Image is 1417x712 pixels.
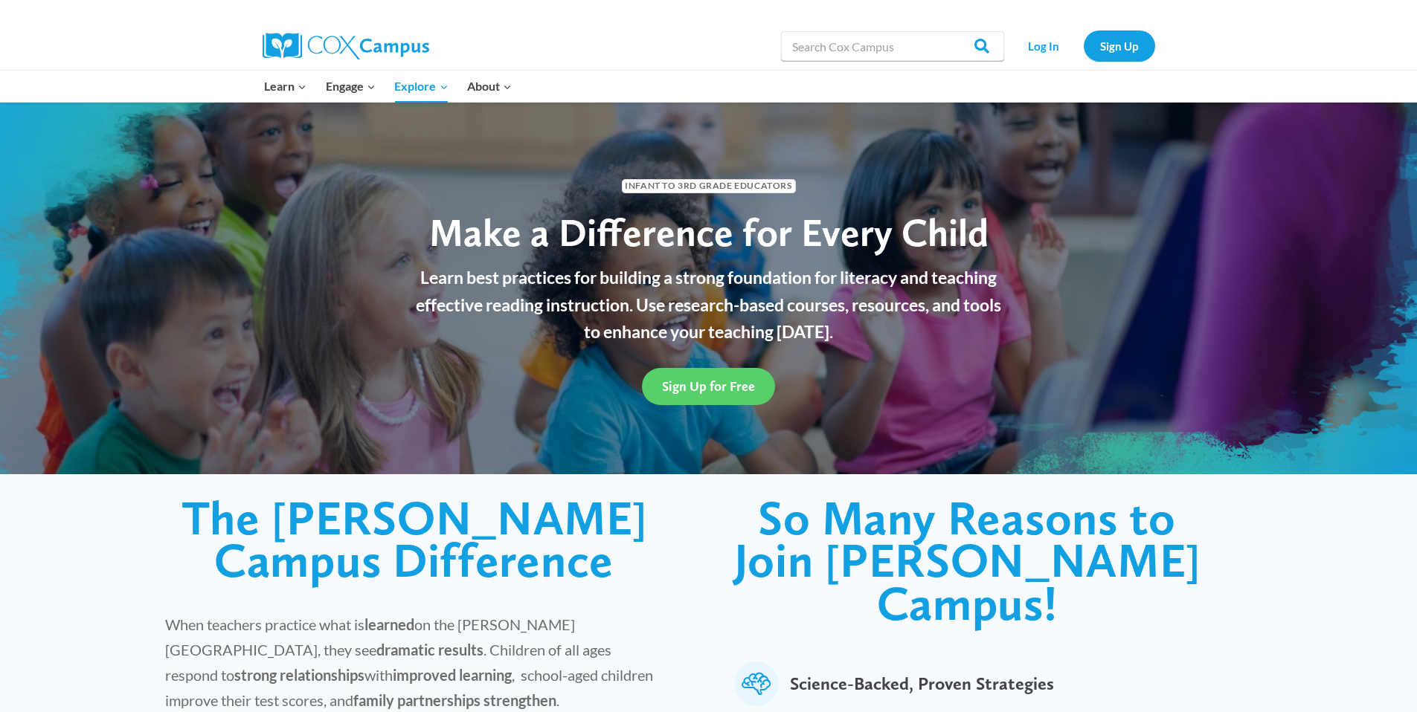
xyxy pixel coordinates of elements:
a: Sign Up [1084,30,1155,61]
span: Make a Difference for Every Child [429,209,989,256]
input: Search Cox Campus [781,31,1004,61]
span: When teachers practice what is on the [PERSON_NAME][GEOGRAPHIC_DATA], they see . Children of all ... [165,615,653,709]
span: About [467,77,512,96]
p: Learn best practices for building a strong foundation for literacy and teaching effective reading... [408,264,1010,346]
strong: improved learning [393,666,512,684]
span: Engage [326,77,376,96]
nav: Secondary Navigation [1012,30,1155,61]
strong: family partnerships strengthen [353,691,556,709]
span: Infant to 3rd Grade Educators [622,179,796,193]
a: Log In [1012,30,1076,61]
span: So Many Reasons to Join [PERSON_NAME] Campus! [734,489,1201,632]
strong: learned [364,615,414,633]
nav: Primary Navigation [255,71,521,102]
span: Science-Backed, Proven Strategies [790,661,1054,706]
span: Learn [264,77,306,96]
span: The [PERSON_NAME] Campus Difference [181,489,647,589]
img: Cox Campus [263,33,429,59]
span: Explore [394,77,448,96]
span: Sign Up for Free [662,378,755,394]
strong: dramatic results [376,641,483,658]
strong: strong relationships [234,666,364,684]
a: Sign Up for Free [642,368,775,404]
